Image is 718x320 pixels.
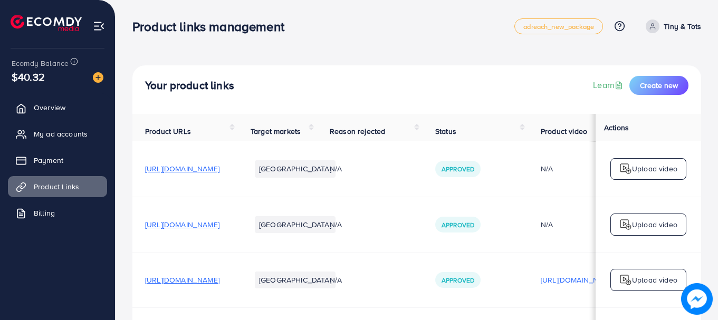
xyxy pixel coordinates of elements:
[604,122,629,133] span: Actions
[145,79,234,92] h4: Your product links
[255,160,336,177] li: [GEOGRAPHIC_DATA]
[619,218,632,231] img: logo
[541,163,615,174] div: N/A
[8,202,107,224] a: Billing
[34,181,79,192] span: Product Links
[629,76,688,95] button: Create new
[145,219,219,230] span: [URL][DOMAIN_NAME]
[683,285,711,313] img: image
[632,218,677,231] p: Upload video
[442,276,474,285] span: Approved
[8,150,107,171] a: Payment
[541,126,587,137] span: Product video
[619,274,632,286] img: logo
[514,18,603,34] a: adreach_new_package
[255,271,336,288] li: [GEOGRAPHIC_DATA]
[12,69,45,84] span: $40.32
[640,80,678,91] span: Create new
[145,163,219,174] span: [URL][DOMAIN_NAME]
[632,162,677,175] p: Upload video
[619,162,632,175] img: logo
[93,20,105,32] img: menu
[145,275,219,285] span: [URL][DOMAIN_NAME]
[8,97,107,118] a: Overview
[8,176,107,197] a: Product Links
[132,19,293,34] h3: Product links management
[442,220,474,229] span: Approved
[145,126,191,137] span: Product URLs
[34,102,65,113] span: Overview
[12,58,69,69] span: Ecomdy Balance
[93,72,103,83] img: image
[330,219,342,230] span: N/A
[8,123,107,144] a: My ad accounts
[34,208,55,218] span: Billing
[34,129,88,139] span: My ad accounts
[330,126,385,137] span: Reason rejected
[523,23,594,30] span: adreach_new_package
[11,15,82,31] img: logo
[34,155,63,166] span: Payment
[541,219,615,230] div: N/A
[255,216,336,233] li: [GEOGRAPHIC_DATA]
[330,163,342,174] span: N/A
[541,274,615,286] p: [URL][DOMAIN_NAME]
[632,274,677,286] p: Upload video
[593,79,625,91] a: Learn
[251,126,301,137] span: Target markets
[435,126,456,137] span: Status
[330,275,342,285] span: N/A
[442,164,474,173] span: Approved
